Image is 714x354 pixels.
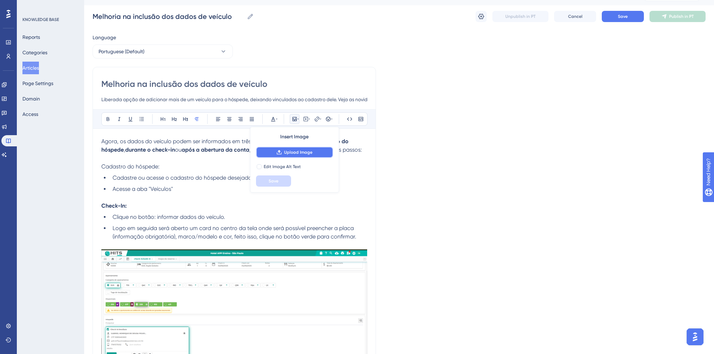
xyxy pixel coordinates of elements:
[124,146,125,153] span: ,
[22,62,39,74] button: Articles
[649,11,706,22] button: Publish in PT
[93,12,244,21] input: Article Name
[492,11,548,22] button: Unpublish in PT
[113,225,356,240] span: Logo em seguida será aberto um card no centro da tela onde será possível preencher a placa (infor...
[113,186,173,192] span: Acesse a aba "Veículos"
[99,47,144,56] span: Portuguese (Default)
[618,14,628,19] span: Save
[669,14,694,19] span: Publish in PT
[22,77,53,90] button: Page Settings
[93,44,233,58] button: Portuguese (Default)
[284,150,312,155] span: Upload Image
[101,95,367,104] input: Article Description
[269,178,278,184] span: Save
[249,146,362,153] span: , para isso basta seguir os seguintes passos:
[16,2,44,10] span: Need Help?
[113,174,252,181] span: Cadastre ou acesse o cadastro do hóspede desejado
[22,31,40,43] button: Reports
[602,11,644,22] button: Save
[256,147,333,158] button: Upload Image
[685,326,706,347] iframe: UserGuiding AI Assistant Launcher
[101,78,367,90] input: Article Title
[264,164,301,169] span: Edit Image Alt Text
[93,33,116,42] span: Language
[554,11,596,22] button: Cancel
[568,14,582,19] span: Cancel
[175,146,182,153] span: ou
[125,146,175,153] strong: durante o check-in
[22,46,47,59] button: Categories
[22,92,40,105] button: Domain
[113,214,225,220] span: Clique no botão: informar dados do veículo.
[101,202,127,209] strong: Check-In:
[101,163,160,170] span: Cadastro do hóspede:
[505,14,535,19] span: Unpublish in PT
[182,146,249,153] strong: após a abertura da conta
[280,133,309,141] span: Insert Image
[256,175,291,187] button: Save
[101,138,316,145] span: Agora, os dados do veículo podem ser informados em três momentos diferentes: no
[22,17,59,22] div: KNOWLEDGE BASE
[22,108,38,120] button: Access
